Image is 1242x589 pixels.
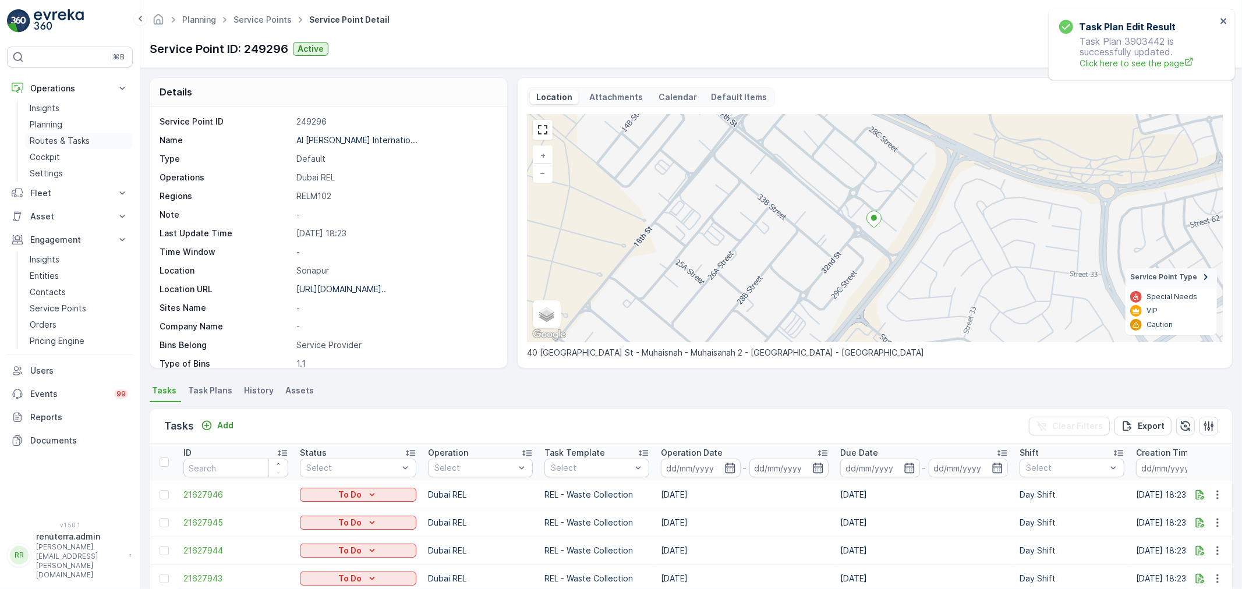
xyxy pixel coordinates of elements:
[36,531,123,542] p: renuterra.admin
[712,91,767,103] p: Default Items
[164,418,194,434] p: Tasks
[300,488,416,502] button: To Do
[540,168,546,178] span: −
[834,537,1014,565] td: [DATE]
[150,40,288,58] p: Service Point ID: 249296
[428,489,533,501] p: Dubai REL
[7,531,133,580] button: RRrenuterra.admin[PERSON_NAME][EMAIL_ADDRESS][PERSON_NAME][DOMAIN_NAME]
[338,573,362,584] p: To Do
[30,83,109,94] p: Operations
[530,327,568,342] img: Google
[296,116,495,127] p: 249296
[30,303,86,314] p: Service Points
[7,77,133,100] button: Operations
[1052,420,1103,432] p: Clear Filters
[7,9,30,33] img: logo
[1020,517,1124,528] p: Day Shift
[834,481,1014,509] td: [DATE]
[338,489,362,501] p: To Do
[655,509,834,537] td: [DATE]
[36,542,123,580] p: [PERSON_NAME][EMAIL_ADDRESS][PERSON_NAME][DOMAIN_NAME]
[25,317,133,333] a: Orders
[544,447,605,459] p: Task Template
[30,319,56,331] p: Orders
[300,544,416,558] button: To Do
[300,516,416,530] button: To Do
[183,545,288,556] a: 21627944
[30,168,63,179] p: Settings
[1079,20,1176,34] h3: Task Plan Edit Result
[160,85,192,99] p: Details
[7,359,133,382] a: Users
[1020,447,1039,459] p: Shift
[25,165,133,182] a: Settings
[30,135,90,147] p: Routes & Tasks
[34,9,84,33] img: logo_light-DOdMpM7g.png
[160,153,292,165] p: Type
[296,358,495,370] p: 1.1
[30,435,128,446] p: Documents
[30,388,107,400] p: Events
[530,327,568,342] a: Open this area in Google Maps (opens a new window)
[338,545,362,556] p: To Do
[840,447,878,459] p: Due Date
[544,545,649,556] p: REL - Waste Collection
[300,447,327,459] p: Status
[659,91,698,103] p: Calendar
[7,406,133,429] a: Reports
[160,574,169,583] div: Toggle Row Selected
[30,254,59,265] p: Insights
[188,385,232,396] span: Task Plans
[1136,447,1194,459] p: Creation Time
[25,251,133,268] a: Insights
[296,284,386,294] p: [URL][DOMAIN_NAME]..
[296,135,417,145] p: Al [PERSON_NAME] Internatio...
[534,147,551,164] a: Zoom In
[160,321,292,332] p: Company Name
[160,518,169,527] div: Toggle Row Selected
[540,150,546,160] span: +
[534,164,551,182] a: Zoom Out
[160,339,292,351] p: Bins Belong
[922,461,926,475] p: -
[1147,292,1197,301] p: Special Needs
[527,347,1223,359] p: 40 [GEOGRAPHIC_DATA] St - Muhaisnah - Muhaisanah 2 - [GEOGRAPHIC_DATA] - [GEOGRAPHIC_DATA]
[840,459,920,477] input: dd/mm/yyyy
[25,300,133,317] a: Service Points
[25,268,133,284] a: Entities
[160,190,292,202] p: Regions
[1147,320,1173,329] p: Caution
[244,385,274,396] span: History
[1114,417,1172,435] button: Export
[30,286,66,298] p: Contacts
[296,321,495,332] p: -
[183,447,192,459] p: ID
[338,517,362,528] p: To Do
[30,270,59,282] p: Entities
[160,490,169,499] div: Toggle Row Selected
[296,209,495,221] p: -
[183,489,288,501] span: 21627946
[655,481,834,509] td: [DATE]
[1080,57,1216,69] span: Click here to see the page
[1020,573,1124,584] p: Day Shift
[30,151,60,163] p: Cockpit
[30,365,128,377] p: Users
[534,121,551,139] a: View Fullscreen
[160,265,292,276] p: Location
[7,382,133,406] a: Events99
[196,418,238,432] button: Add
[30,102,59,114] p: Insights
[749,459,829,477] input: dd/mm/yyyy
[300,572,416,586] button: To Do
[544,517,649,528] p: REL - Waste Collection
[544,573,649,584] p: REL - Waste Collection
[296,302,495,314] p: -
[296,246,495,258] p: -
[1059,36,1216,69] p: Task Plan 3903442 is successfully updated.
[160,172,292,183] p: Operations
[160,283,292,295] p: Location URL
[30,187,109,199] p: Fleet
[535,91,574,103] p: Location
[182,15,216,24] a: Planning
